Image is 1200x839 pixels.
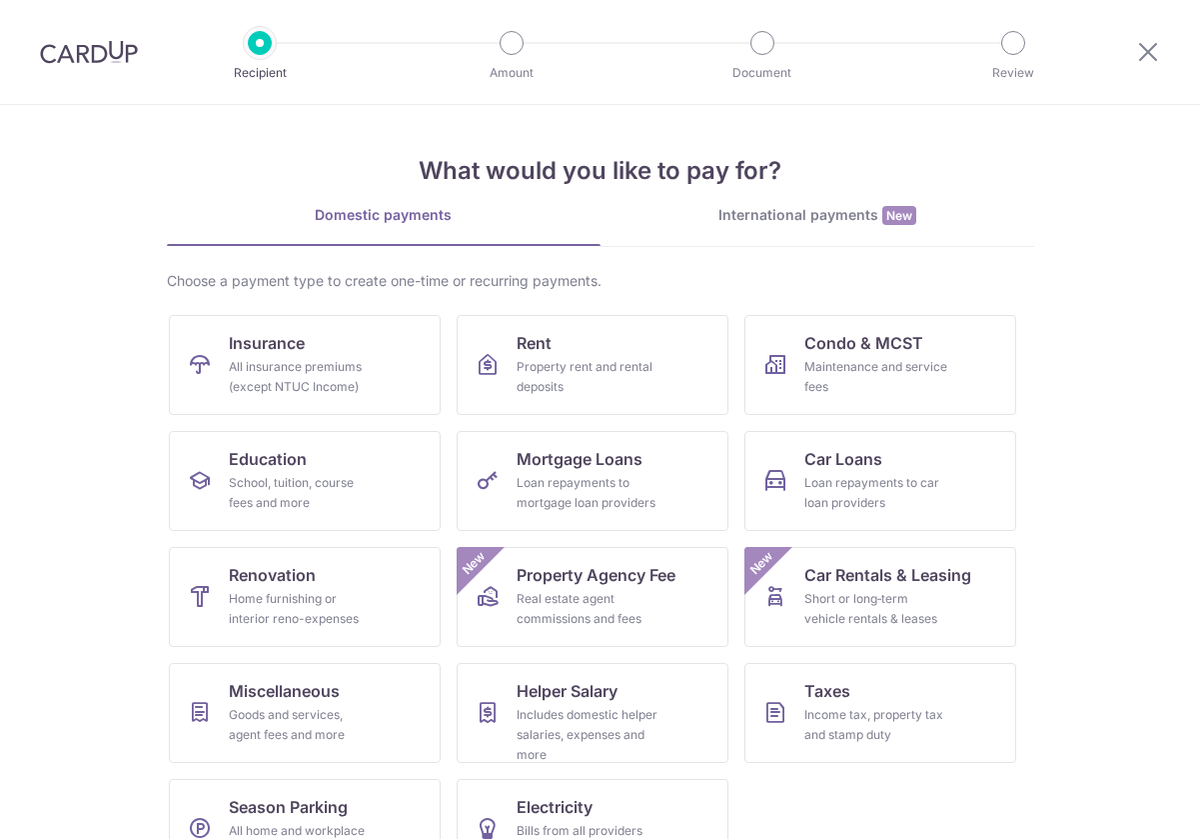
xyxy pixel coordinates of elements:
p: Recipient [186,63,334,83]
div: International payments [600,205,1034,226]
span: Taxes [804,679,850,703]
span: Insurance [229,331,305,355]
a: EducationSchool, tuition, course fees and more [169,431,441,531]
div: Short or long‑term vehicle rentals & leases [804,589,948,629]
div: Maintenance and service fees [804,357,948,397]
div: Goods and services, agent fees and more [229,705,373,745]
div: Home furnishing or interior reno-expenses [229,589,373,629]
span: Property Agency Fee [517,563,675,587]
p: Amount [438,63,586,83]
span: Season Parking [229,795,348,819]
span: New [882,206,916,225]
span: Condo & MCST [804,331,923,355]
p: Document [688,63,836,83]
span: Miscellaneous [229,679,340,703]
div: Loan repayments to car loan providers [804,473,948,513]
a: Condo & MCSTMaintenance and service fees [744,315,1016,415]
span: Electricity [517,795,593,819]
span: Rent [517,331,552,355]
a: InsuranceAll insurance premiums (except NTUC Income) [169,315,441,415]
div: Income tax, property tax and stamp duty [804,705,948,745]
span: Car Rentals & Leasing [804,563,971,587]
a: RenovationHome furnishing or interior reno-expenses [169,547,441,647]
div: Property rent and rental deposits [517,357,660,397]
a: Mortgage LoansLoan repayments to mortgage loan providers [457,431,728,531]
div: Choose a payment type to create one-time or recurring payments. [167,271,1034,291]
span: Renovation [229,563,316,587]
a: Car LoansLoan repayments to car loan providers [744,431,1016,531]
div: Includes domestic helper salaries, expenses and more [517,705,660,765]
span: Car Loans [804,447,882,471]
img: CardUp [40,40,138,64]
div: Domestic payments [167,205,600,225]
a: Car Rentals & LeasingShort or long‑term vehicle rentals & leasesNew [744,547,1016,647]
div: School, tuition, course fees and more [229,473,373,513]
span: New [744,547,777,580]
div: All insurance premiums (except NTUC Income) [229,357,373,397]
span: New [457,547,490,580]
p: Review [939,63,1087,83]
div: Loan repayments to mortgage loan providers [517,473,660,513]
a: Helper SalaryIncludes domestic helper salaries, expenses and more [457,663,728,763]
div: Real estate agent commissions and fees [517,589,660,629]
a: RentProperty rent and rental deposits [457,315,728,415]
span: Helper Salary [517,679,617,703]
a: Property Agency FeeReal estate agent commissions and feesNew [457,547,728,647]
span: Mortgage Loans [517,447,642,471]
a: TaxesIncome tax, property tax and stamp duty [744,663,1016,763]
h4: What would you like to pay for? [167,153,1034,189]
span: Education [229,447,307,471]
a: MiscellaneousGoods and services, agent fees and more [169,663,441,763]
